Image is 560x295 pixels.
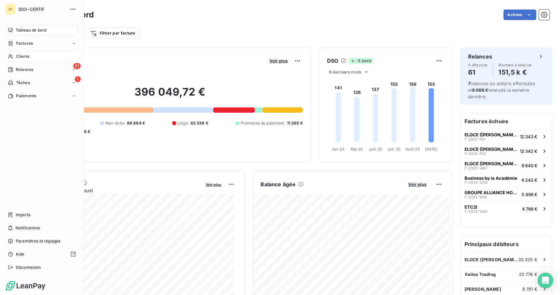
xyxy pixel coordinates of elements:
span: relances ou actions effectuées et relancés la semaine dernière. [468,81,535,99]
h6: Relances [468,53,492,60]
button: Voir plus [267,58,290,64]
span: ELOCE ([PERSON_NAME] Learning) [465,132,517,137]
span: 8 640 € [522,163,537,168]
span: Paramètres et réglages [16,238,60,244]
button: Voir plus [406,181,428,187]
tspan: Juin 25 [369,147,382,151]
h2: 396 049,72 € [37,85,303,105]
span: F-2025-1293 [465,210,487,214]
span: 12 343 € [520,134,537,139]
span: Promesse de paiement [241,120,284,126]
span: Voir plus [408,182,426,187]
span: 22 776 € [519,272,537,277]
span: GROUPE ALLIANCE HOLDING [465,190,519,195]
div: Open Intercom Messenger [538,273,553,288]
span: Business by ia Académie [465,175,517,181]
span: Litige [177,120,188,126]
span: Voir plus [269,58,288,63]
tspan: [DATE] [425,147,438,151]
span: Voir plus [206,182,221,187]
span: 62 539 € [191,120,208,126]
span: Xeilos Trading [465,272,496,277]
span: 12 342 € [520,148,537,154]
span: F-2025-1238 [465,181,487,185]
h6: Principaux débiteurs [461,236,552,252]
span: Chiffre d'affaires mensuel [37,187,201,194]
div: DI [5,4,16,14]
span: Non-échu [105,120,124,126]
a: Aide [5,249,78,260]
button: Business by ia AcadémieF-2025-12386 242 € [461,172,552,187]
span: Notifications [15,225,40,231]
span: Tableau de bord [16,27,46,33]
span: ELOCE ([PERSON_NAME] Learning) [465,161,519,166]
tspan: Août 25 [405,147,420,151]
span: Aide [16,251,25,257]
span: -3 jours [349,58,373,64]
span: Factures [16,40,33,46]
span: 9 781 € [522,286,537,292]
span: Relances [16,67,33,73]
span: Paiements [16,93,36,99]
span: 6 derniers mois [329,69,361,75]
button: Voir plus [204,181,223,187]
span: F-2025-1497 [465,166,487,170]
span: Clients [16,54,29,59]
button: GROUPE ALLIANCE HOLDINGF-2025-14195 496 € [461,187,552,201]
h6: Factures échues [461,113,552,129]
span: 8 068 € [472,87,488,93]
span: 5 496 € [522,192,537,197]
tspan: Juil. 25 [387,147,401,151]
button: Filtrer par facture [86,28,139,38]
span: 7 [468,81,471,86]
button: ELOCE ([PERSON_NAME] Learning)F-2025-110212 342 € [461,144,552,158]
button: ELOCE ([PERSON_NAME] Learning)F-2025-110112 343 € [461,129,552,144]
span: F-2025-1101 [465,137,486,141]
span: ELOCE ([PERSON_NAME] Learning) [465,147,517,152]
h4: 61 [468,67,488,78]
span: 1 [75,76,81,82]
span: 88 884 € [127,120,145,126]
span: DIGI-CERTIF [18,7,66,12]
span: ELOCE ([PERSON_NAME] Learning) [465,257,518,262]
button: ELOCE ([PERSON_NAME] Learning)F-2025-14978 640 € [461,158,552,172]
span: 61 [73,63,81,69]
img: Logo LeanPay [5,281,46,291]
span: F-2025-1102 [465,152,487,156]
span: À effectuer [468,63,488,67]
span: 4 788 € [522,206,537,212]
span: 6 242 € [522,177,537,183]
span: 33 325 € [518,257,537,262]
span: Montant à relancer [499,63,532,67]
span: F-2025-1419 [465,195,487,199]
span: [PERSON_NAME] [465,286,501,292]
span: 11 265 € [287,120,303,126]
tspan: Avr. 25 [332,147,344,151]
button: Actions [504,10,536,20]
button: ETC2IF-2025-12934 788 € [461,201,552,216]
tspan: Mai 25 [351,147,363,151]
span: Imports [16,212,30,218]
h6: Balance âgée [261,180,296,188]
span: Tâches [16,80,30,86]
h6: DSO [327,57,338,65]
h4: 151,5 k € [499,67,532,78]
span: Déconnexion [16,264,41,270]
span: ETC2I [465,204,477,210]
